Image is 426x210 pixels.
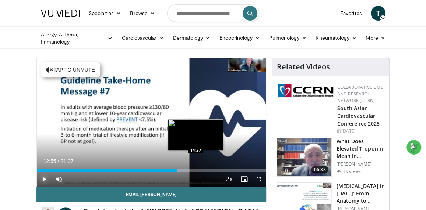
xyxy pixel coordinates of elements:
img: a04ee3ba-8487-4636-b0fb-5e8d268f3737.png.150x105_q85_autocrop_double_scale_upscale_version-0.2.png [278,84,333,97]
h3: [MEDICAL_DATA] in [DATE]: From Anatomy to Physiology to Plaque Burden and … [336,182,385,204]
img: image.jpeg [168,119,223,150]
a: Collaborative CME and Research Network (CCRN) [337,84,383,104]
a: Rheumatology [311,30,361,45]
a: Browse [126,6,159,21]
span: 06:38 [311,166,329,173]
p: 99.1K views [336,169,360,174]
button: Fullscreen [251,172,266,187]
div: Progress Bar [37,169,266,172]
p: [PERSON_NAME] [336,161,385,167]
video-js: Video Player [37,58,266,187]
a: Email [PERSON_NAME] [36,187,267,202]
input: Search topics, interventions [167,4,259,22]
img: 98daf78a-1d22-4ebe-927e-10afe95ffd94.150x105_q85_crop-smart_upscale.jpg [277,138,331,176]
button: Playback Rate [222,172,236,187]
a: T [371,6,385,21]
a: More [361,30,390,45]
a: Dermatology [169,30,215,45]
span: 21:07 [60,158,73,164]
div: [DATE] [337,128,383,134]
a: Allergy, Asthma, Immunology [36,31,117,46]
button: Play [37,172,52,187]
h3: What Does Elevated Troponin Mean in [MEDICAL_DATA]? [336,138,385,160]
a: Specialties [84,6,126,21]
a: 06:38 What Does Elevated Troponin Mean in [MEDICAL_DATA]? [PERSON_NAME] 99.1K views [277,138,385,177]
a: Endocrinology [215,30,264,45]
span: 12:55 [43,158,56,164]
button: Unmute [52,172,66,187]
a: Favorites [336,6,366,21]
img: VuMedi Logo [41,10,80,17]
button: Tap to unmute [41,62,100,77]
a: South Asian Cardiovascular Conference 2025 [337,105,380,127]
span: / [58,158,59,164]
button: Enable picture-in-picture mode [236,172,251,187]
h4: Related Videos [277,62,330,71]
a: Pulmonology [264,30,311,45]
a: Cardiovascular [117,30,168,45]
